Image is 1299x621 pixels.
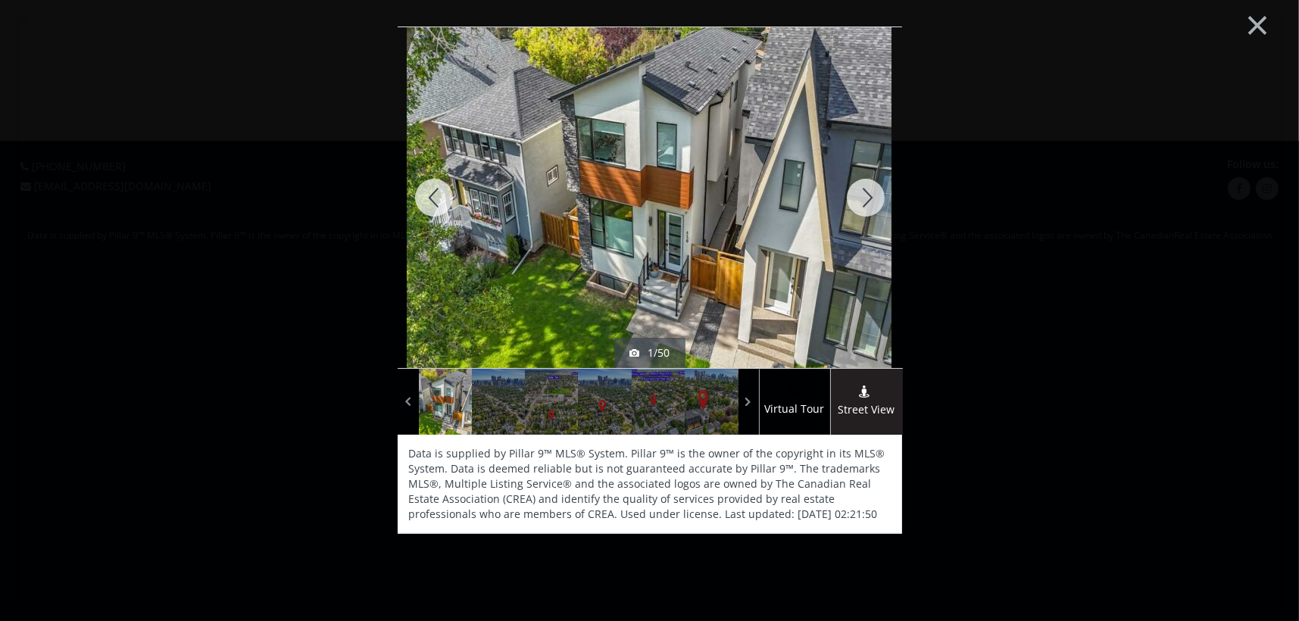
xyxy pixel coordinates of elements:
img: 420 14 Avenue NE Calgary, AB T2E 1E5 - Photo 1 of 50 [407,16,892,379]
span: Street View [831,401,903,419]
img: virtual tour icon [787,385,802,397]
div: Data is supplied by Pillar 9™ MLS® System. Pillar 9™ is the owner of the copyright in its MLS® Sy... [398,435,902,533]
a: virtual tour iconVirtual Tour [759,369,831,435]
div: 1/50 [629,345,670,360]
span: Virtual Tour [759,401,830,418]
